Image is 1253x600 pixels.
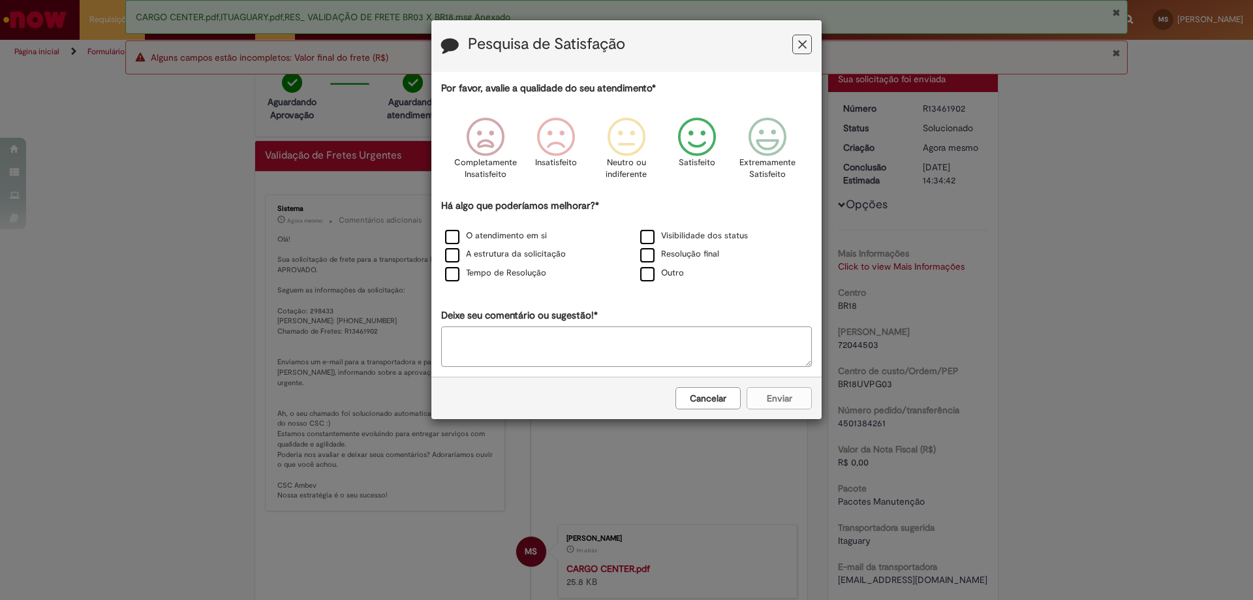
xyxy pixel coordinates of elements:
[445,248,566,261] label: A estrutura da solicitação
[664,108,730,197] div: Satisfeito
[739,157,796,181] p: Extremamente Satisfeito
[441,82,656,95] label: Por favor, avalie a qualidade do seu atendimento*
[441,309,598,323] label: Deixe seu comentário ou sugestão!*
[640,230,748,242] label: Visibilidade dos status
[640,248,719,261] label: Resolução final
[445,230,547,242] label: O atendimento em si
[535,157,577,169] p: Insatisfeito
[679,157,715,169] p: Satisfeito
[734,108,801,197] div: Extremamente Satisfeito
[675,387,741,409] button: Cancelar
[445,267,546,279] label: Tempo de Resolução
[468,36,625,53] label: Pesquisa de Satisfação
[454,157,517,181] p: Completamente Insatisfeito
[640,267,684,279] label: Outro
[593,108,660,197] div: Neutro ou indiferente
[452,108,518,197] div: Completamente Insatisfeito
[441,199,812,283] div: Há algo que poderíamos melhorar?*
[523,108,589,197] div: Insatisfeito
[603,157,650,181] p: Neutro ou indiferente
